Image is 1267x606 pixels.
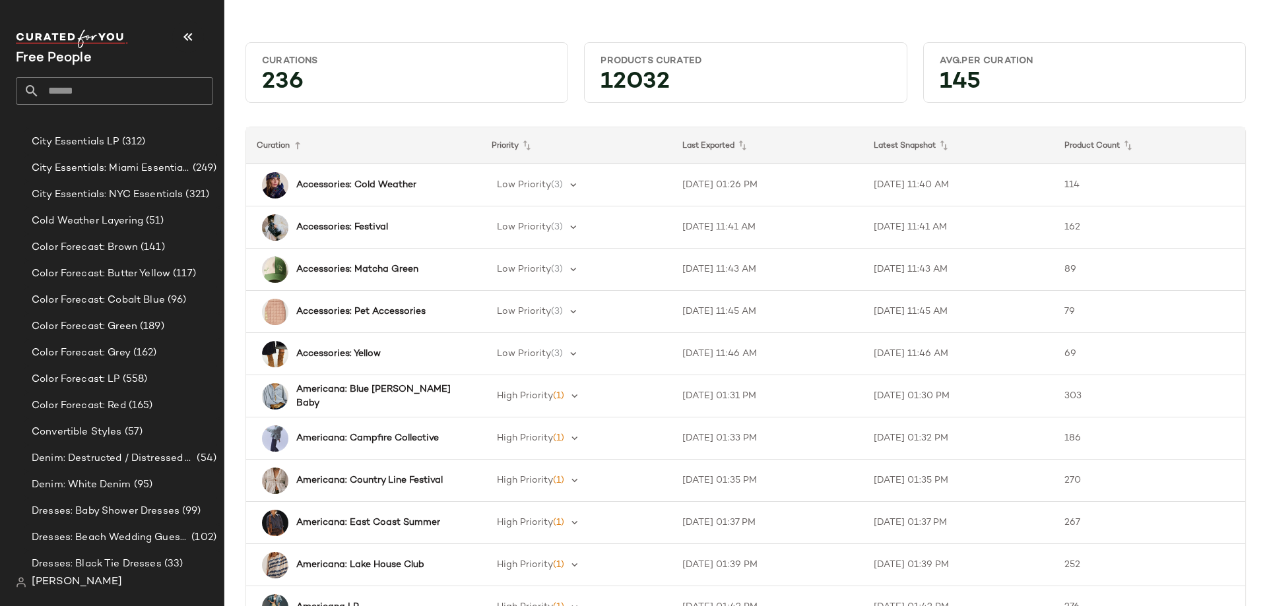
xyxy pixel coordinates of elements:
b: Americana: Blue [PERSON_NAME] Baby [296,382,457,410]
th: Product Count [1054,127,1245,164]
span: (162) [131,346,157,361]
span: City Essentials LP [32,135,119,150]
span: Dresses: Beach Wedding Guest Dresses [32,530,189,545]
span: (189) [137,319,164,334]
td: [DATE] 01:32 PM [863,417,1055,460]
span: Dresses: Baby Shower Dresses [32,504,179,519]
span: Color Forecast: Butter Yellow [32,266,170,282]
b: Americana: Country Line Festival [296,473,443,487]
span: (1) [553,433,564,443]
td: [DATE] 11:46 AM [863,333,1055,375]
span: Convertible Styles [32,425,122,440]
span: (1) [553,475,564,485]
img: svg%3e [16,577,26,588]
img: 100714385_237_d [262,425,288,452]
span: (558) [120,372,148,387]
img: 93911964_010_0 [262,468,288,494]
span: High Priority [497,560,553,570]
span: Denim: White Denim [32,477,131,493]
td: [DATE] 01:26 PM [672,164,863,206]
td: 186 [1054,417,1245,460]
td: 89 [1054,249,1245,291]
td: [DATE] 11:45 AM [672,291,863,333]
span: Color Forecast: Grey [32,346,131,361]
span: (102) [189,530,216,545]
span: Color Forecast: Red [32,398,126,413]
b: Americana: Lake House Club [296,558,424,572]
td: 79 [1054,291,1245,333]
span: [PERSON_NAME] [32,574,122,590]
span: Low Priority [497,222,551,232]
img: 92425776_042_0 [262,510,288,536]
span: Color Forecast: Brown [32,240,138,255]
span: Denim: Destructed / Distressed V2 [32,451,194,466]
span: (1) [553,391,564,401]
span: (249) [190,161,216,176]
td: 303 [1054,375,1245,417]
img: 102250982_030_b [262,257,288,283]
td: [DATE] 01:39 PM [672,544,863,586]
span: High Priority [497,475,553,485]
span: (33) [162,557,183,572]
span: (51) [143,214,164,229]
td: [DATE] 11:43 AM [863,249,1055,291]
span: Low Priority [497,307,551,317]
td: 267 [1054,502,1245,544]
span: High Priority [497,518,553,528]
td: [DATE] 01:37 PM [672,502,863,544]
b: Accessories: Pet Accessories [296,305,426,318]
th: Latest Snapshot [863,127,1055,164]
span: Current Company Name [16,51,92,65]
span: (3) [551,349,563,359]
div: Curations [262,55,552,67]
th: Curation [246,127,481,164]
td: [DATE] 11:43 AM [672,249,863,291]
span: Cold Weather Layering [32,214,143,229]
td: [DATE] 01:39 PM [863,544,1055,586]
div: 145 [929,73,1240,97]
td: [DATE] 11:40 AM [863,164,1055,206]
th: Last Exported [672,127,863,164]
span: (96) [165,293,187,308]
span: Low Priority [497,349,551,359]
td: 270 [1054,460,1245,502]
td: 114 [1054,164,1245,206]
span: (1) [553,518,564,528]
span: (3) [551,307,563,317]
span: Dresses: Black Tie Dresses [32,557,162,572]
span: City Essentials: NYC Essentials [32,187,183,202]
td: 69 [1054,333,1245,375]
b: Accessories: Matcha Green [296,262,418,276]
span: High Priority [497,391,553,401]
img: 101180578_092_e [262,383,288,409]
span: (3) [551,222,563,232]
span: High Priority [497,433,553,443]
span: Low Priority [497,180,551,190]
b: Americana: East Coast Summer [296,516,440,530]
div: 12032 [590,73,901,97]
img: 103256988_072_a [262,341,288,367]
span: (117) [170,266,196,282]
span: City Essentials: Miami Essentials [32,161,190,176]
td: [DATE] 11:41 AM [863,206,1055,249]
td: [DATE] 11:46 AM [672,333,863,375]
span: (312) [119,135,146,150]
img: 102203916_001_a [262,214,288,241]
td: 162 [1054,206,1245,249]
img: 102795622_040_a [262,172,288,198]
td: [DATE] 01:30 PM [863,375,1055,417]
th: Priority [481,127,672,164]
td: [DATE] 11:41 AM [672,206,863,249]
span: Low Priority [497,264,551,274]
span: Color Forecast: Green [32,319,137,334]
b: Americana: Campfire Collective [296,431,439,445]
span: (95) [131,477,153,493]
td: [DATE] 11:45 AM [863,291,1055,333]
div: Products Curated [601,55,890,67]
span: (165) [126,398,153,413]
span: (141) [138,240,165,255]
span: Color Forecast: LP [32,372,120,387]
td: [DATE] 01:35 PM [863,460,1055,502]
td: [DATE] 01:33 PM [672,417,863,460]
span: (99) [179,504,201,519]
